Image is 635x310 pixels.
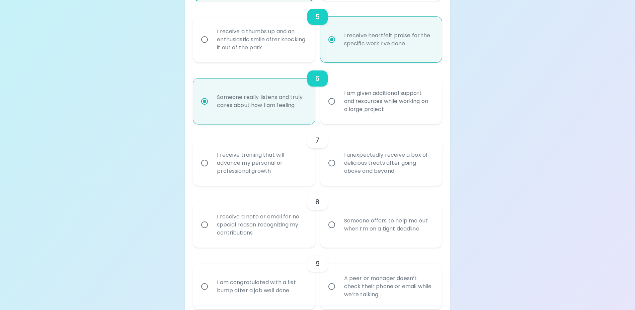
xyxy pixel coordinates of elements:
h6: 7 [315,135,319,146]
div: choice-group-check [193,62,442,124]
h6: 6 [315,73,320,84]
div: choice-group-check [193,124,442,186]
div: Someone really listens and truly cares about how I am feeling [212,85,311,117]
div: choice-group-check [193,186,442,248]
div: I unexpectedly receive a box of delicious treats after going above and beyond [339,143,438,183]
div: I receive a note or email for no special reason recognizing my contributions [212,205,311,245]
div: I receive a thumbs up and an enthusiastic smile after knocking it out of the park [212,19,311,60]
h6: 8 [315,197,320,207]
div: I am congratulated with a fist bump after a job well done [212,270,311,303]
div: choice-group-check [193,1,442,62]
h6: 9 [315,258,320,269]
div: choice-group-check [193,248,442,309]
div: I am given additional support and resources while working on a large project [339,81,438,121]
div: A peer or manager doesn’t check their phone or email while we’re talking [339,266,438,307]
h6: 5 [315,11,320,22]
div: Someone offers to help me out when I’m on a tight deadline [339,209,438,241]
div: I receive heartfelt praise for the specific work I’ve done [339,23,438,56]
div: I receive training that will advance my personal or professional growth [212,143,311,183]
